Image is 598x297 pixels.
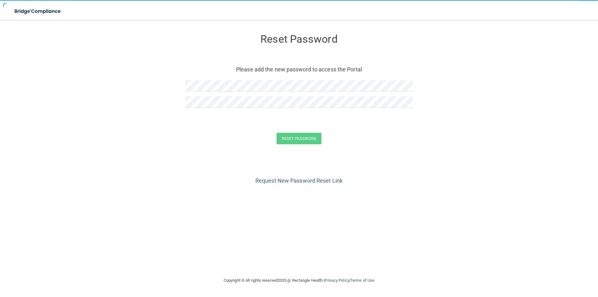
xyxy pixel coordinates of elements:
[350,278,374,283] a: Terms of Use
[255,177,343,184] a: Request New Password Reset Link
[9,5,67,18] img: bridge_compliance_login_screen.278c3ca4.svg
[325,278,349,283] a: Privacy Policy
[190,64,408,74] p: Please add the new password to access the Portal
[185,271,413,290] div: Copyright © All rights reserved 2025 @ Rectangle Health | |
[185,33,413,45] h3: Reset Password
[277,133,321,144] button: Reset Password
